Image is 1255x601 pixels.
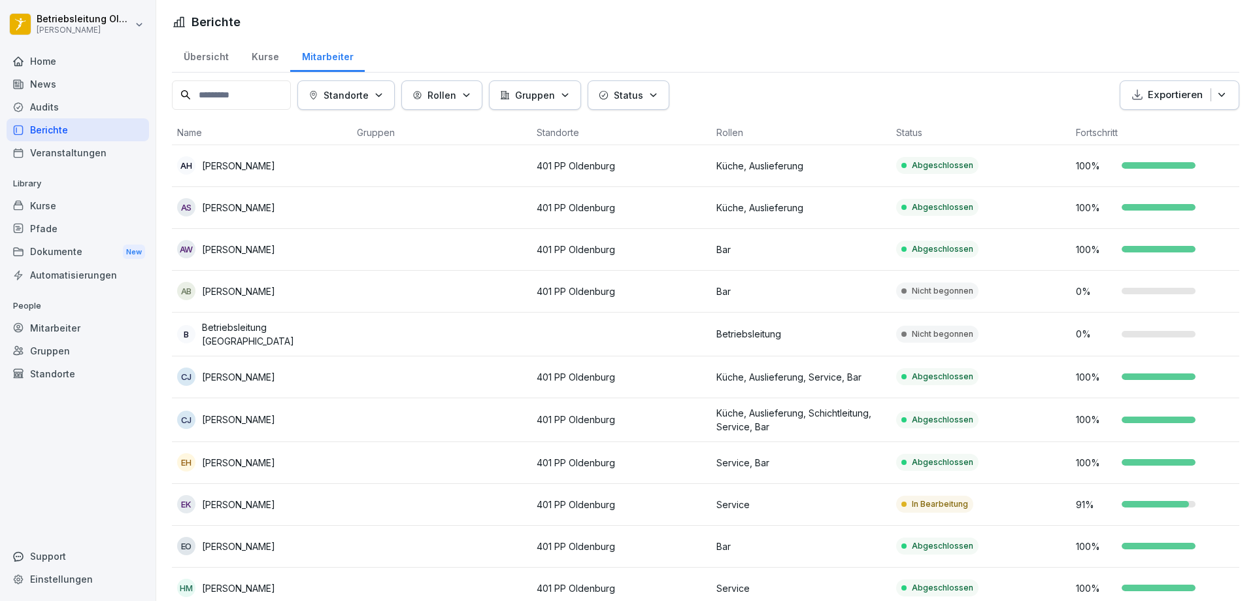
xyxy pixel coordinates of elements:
[7,50,149,73] a: Home
[716,498,886,511] p: Service
[202,159,275,173] p: [PERSON_NAME]
[177,240,195,258] div: AW
[716,406,886,434] p: Küche, Auslieferung, Schichtleitung, Service, Bar
[716,370,886,384] p: Küche, Auslieferung, Service, Bar
[1076,159,1115,173] p: 100 %
[177,537,195,555] div: EO
[537,540,706,553] p: 401 PP Oldenburg
[7,362,149,385] a: Standorte
[1076,243,1115,256] p: 100 %
[7,545,149,568] div: Support
[716,456,886,470] p: Service, Bar
[202,540,275,553] p: [PERSON_NAME]
[912,201,973,213] p: Abgeschlossen
[290,39,365,72] a: Mitarbeiter
[716,284,886,298] p: Bar
[912,243,973,255] p: Abgeschlossen
[177,579,195,597] div: HM
[7,194,149,217] a: Kurse
[7,141,149,164] a: Veranstaltungen
[537,456,706,470] p: 401 PP Oldenburg
[202,370,275,384] p: [PERSON_NAME]
[1076,413,1115,426] p: 100 %
[202,284,275,298] p: [PERSON_NAME]
[1076,456,1115,470] p: 100 %
[716,581,886,595] p: Service
[1076,284,1115,298] p: 0 %
[7,240,149,264] div: Dokumente
[1076,201,1115,215] p: 100 %
[912,414,973,426] p: Abgeschlossen
[7,95,149,118] a: Audits
[1076,498,1115,511] p: 91 %
[716,243,886,256] p: Bar
[177,325,195,343] div: B
[202,581,275,595] p: [PERSON_NAME]
[912,582,973,594] p: Abgeschlossen
[537,201,706,215] p: 401 PP Oldenburg
[1076,327,1115,341] p: 0 %
[7,264,149,286] div: Automatisierungen
[37,26,132,35] p: [PERSON_NAME]
[716,540,886,553] p: Bar
[177,495,195,513] div: EK
[912,540,973,552] p: Abgeschlossen
[912,160,973,171] p: Abgeschlossen
[172,39,240,72] div: Übersicht
[202,413,275,426] p: [PERSON_NAME]
[537,370,706,384] p: 401 PP Oldenburg
[711,120,891,145] th: Rollen
[912,285,973,297] p: Nicht begonnen
[177,156,195,175] div: AH
[7,296,149,317] p: People
[531,120,711,145] th: Standorte
[202,498,275,511] p: [PERSON_NAME]
[123,245,145,260] div: New
[1076,540,1115,553] p: 100 %
[7,118,149,141] a: Berichte
[1120,80,1239,110] button: Exportieren
[202,320,346,348] p: Betriebsleitung [GEOGRAPHIC_DATA]
[891,120,1071,145] th: Status
[7,73,149,95] a: News
[202,201,275,215] p: [PERSON_NAME]
[177,282,195,300] div: AB
[202,243,275,256] p: [PERSON_NAME]
[614,88,643,102] p: Status
[912,456,973,468] p: Abgeschlossen
[1076,581,1115,595] p: 100 %
[7,568,149,591] a: Einstellungen
[352,120,531,145] th: Gruppen
[7,339,149,362] a: Gruppen
[537,581,706,595] p: 401 PP Oldenburg
[537,413,706,426] p: 401 PP Oldenburg
[240,39,290,72] a: Kurse
[1076,370,1115,384] p: 100 %
[172,120,352,145] th: Name
[716,327,886,341] p: Betriebsleitung
[177,453,195,472] div: EH
[202,456,275,470] p: [PERSON_NAME]
[537,284,706,298] p: 401 PP Oldenburg
[515,88,555,102] p: Gruppen
[588,80,669,110] button: Status
[912,371,973,383] p: Abgeschlossen
[1148,88,1203,103] p: Exportieren
[7,217,149,240] a: Pfade
[7,317,149,339] a: Mitarbeiter
[192,13,241,31] h1: Berichte
[489,80,581,110] button: Gruppen
[427,88,456,102] p: Rollen
[177,198,195,216] div: AS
